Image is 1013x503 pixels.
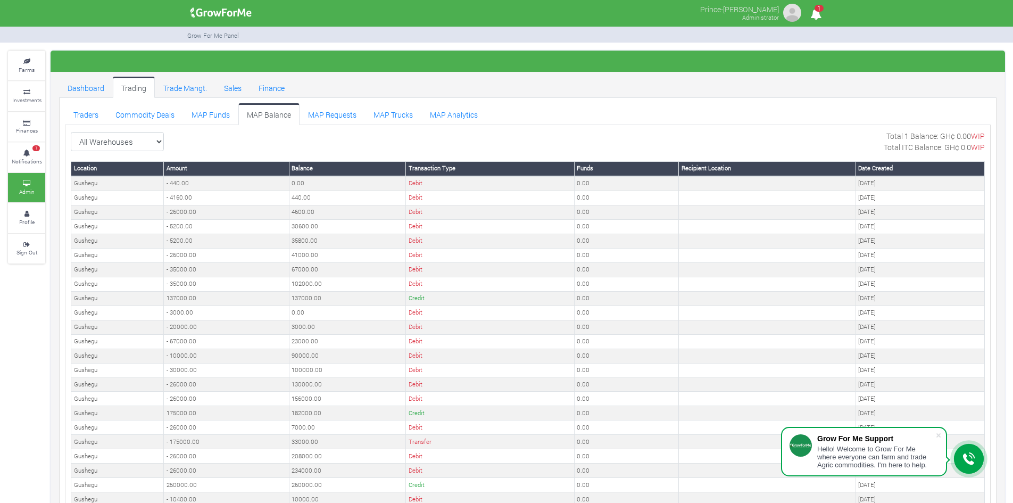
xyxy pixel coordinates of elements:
[71,435,164,449] td: Gushegu
[856,320,984,334] td: [DATE]
[71,291,164,306] td: Gushegu
[815,5,824,12] span: 1
[856,406,984,420] td: [DATE]
[71,449,164,464] td: Gushegu
[856,262,984,277] td: [DATE]
[71,392,164,406] td: Gushegu
[574,392,679,406] td: 0.00
[289,478,405,492] td: 260000.00
[71,262,164,277] td: Gushegu
[574,219,679,234] td: 0.00
[365,103,421,125] a: MAP Trucks
[238,103,300,125] a: MAP Balance
[8,81,45,111] a: Investments
[164,420,289,435] td: - 26000.00
[574,420,679,435] td: 0.00
[574,449,679,464] td: 0.00
[289,234,405,248] td: 35800.00
[164,449,289,464] td: - 26000.00
[71,420,164,435] td: Gushegu
[19,66,35,73] small: Farms
[16,127,38,134] small: Finances
[574,205,679,219] td: 0.00
[65,103,107,125] a: Traders
[406,349,574,363] td: Debit
[164,478,289,492] td: 250000.00
[406,277,574,291] td: Debit
[406,306,574,320] td: Debit
[289,377,405,392] td: 130000.00
[574,349,679,363] td: 0.00
[289,349,405,363] td: 90000.00
[289,435,405,449] td: 33000.00
[289,205,405,219] td: 4600.00
[406,161,574,176] th: Transaction Type
[574,277,679,291] td: 0.00
[107,103,183,125] a: Commodity Deals
[164,320,289,334] td: - 20000.00
[71,363,164,377] td: Gushegu
[289,449,405,464] td: 208000.00
[574,248,679,262] td: 0.00
[856,161,984,176] th: Date Created
[856,205,984,219] td: [DATE]
[856,277,984,291] td: [DATE]
[574,377,679,392] td: 0.00
[164,191,289,205] td: - 4160.00
[164,205,289,219] td: - 26000.00
[700,2,779,15] p: Prince-[PERSON_NAME]
[574,478,679,492] td: 0.00
[574,320,679,334] td: 0.00
[113,77,155,98] a: Trading
[817,445,935,469] div: Hello! Welcome to Grow For Me where everyone can farm and trade Agric commodities. I'm here to help.
[406,191,574,205] td: Debit
[71,478,164,492] td: Gushegu
[289,191,405,205] td: 440.00
[164,464,289,478] td: - 26000.00
[574,435,679,449] td: 0.00
[406,205,574,219] td: Debit
[574,234,679,248] td: 0.00
[574,363,679,377] td: 0.00
[289,392,405,406] td: 156000.00
[71,377,164,392] td: Gushegu
[164,219,289,234] td: - 5200.00
[187,2,255,23] img: growforme image
[71,205,164,219] td: Gushegu
[406,392,574,406] td: Debit
[856,377,984,392] td: [DATE]
[155,77,215,98] a: Trade Mangt.
[16,249,37,256] small: Sign Out
[856,363,984,377] td: [DATE]
[574,176,679,191] td: 0.00
[289,306,405,320] td: 0.00
[71,191,164,205] td: Gushegu
[289,406,405,420] td: 182000.00
[884,142,985,153] p: Total ITC Balance: GH¢ 0.0
[8,112,45,142] a: Finances
[856,478,984,492] td: [DATE]
[289,334,405,349] td: 23000.00
[679,161,856,176] th: Recipient Location
[856,176,984,191] td: [DATE]
[406,478,574,492] td: Credit
[289,464,405,478] td: 234000.00
[215,77,250,98] a: Sales
[164,262,289,277] td: - 35000.00
[71,306,164,320] td: Gushegu
[406,334,574,349] td: Debit
[406,262,574,277] td: Debit
[164,435,289,449] td: - 175000.00
[856,234,984,248] td: [DATE]
[164,234,289,248] td: - 5200.00
[406,219,574,234] td: Debit
[856,219,984,234] td: [DATE]
[32,145,40,152] span: 1
[574,306,679,320] td: 0.00
[406,377,574,392] td: Debit
[187,31,239,39] small: Grow For Me Panel
[71,234,164,248] td: Gushegu
[250,77,293,98] a: Finance
[19,188,35,195] small: Admin
[8,51,45,80] a: Farms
